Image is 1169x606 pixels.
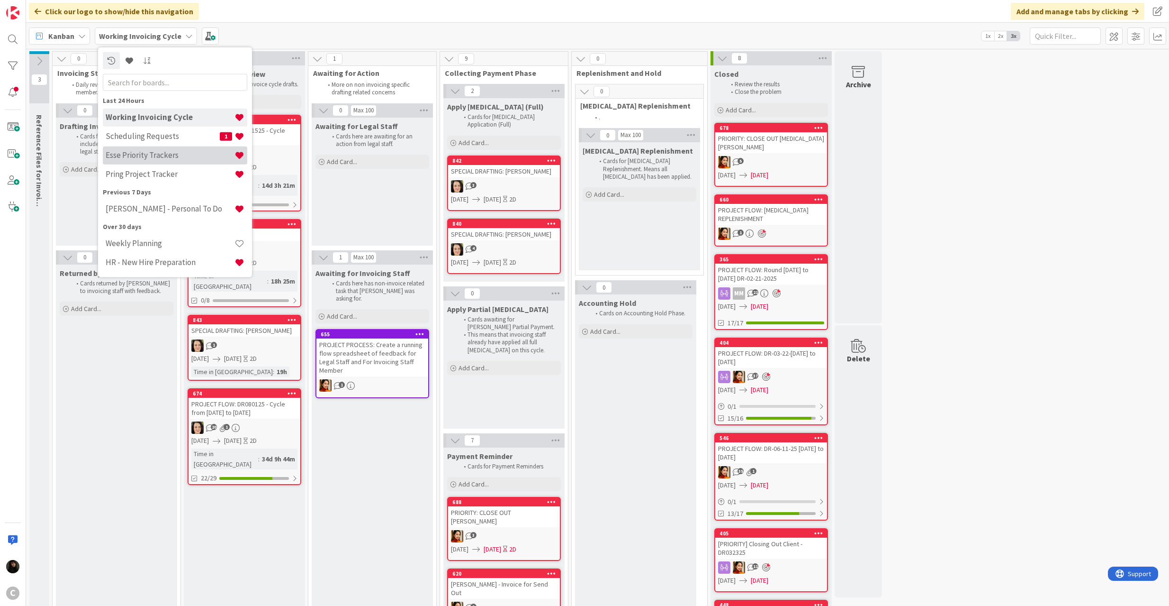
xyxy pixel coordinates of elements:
div: [PERSON_NAME] - Invoice for Send Out [448,578,560,599]
div: Max 100 [353,108,374,113]
div: 404 [715,339,827,347]
div: 404PROJECT FLOW: DR-03-22-[DATE] to [DATE] [715,339,827,368]
span: 1 [333,252,349,263]
div: 688 [452,499,560,505]
li: Daily review for invoicing staff member. [67,81,170,97]
div: PROJECT FLOW: [MEDICAL_DATA] REPLENISHMENT [715,204,827,225]
span: Awaiting for Invoicing Staff [315,268,410,278]
h4: Scheduling Requests [106,131,220,141]
a: 678PRIORITY: CLOSE OUT [MEDICAL_DATA][PERSON_NAME]PM[DATE][DATE] [714,123,828,187]
div: 843SPECIAL DRAFTING: [PERSON_NAME] [189,316,300,337]
span: [DATE] [718,170,736,180]
span: 0 [77,252,93,263]
span: 1x [981,31,994,41]
div: [PRIORITY] Closing Out Client - DR032325 [715,538,827,559]
div: PM [715,561,827,574]
div: SPECIAL DRAFTING: [PERSON_NAME] [448,165,560,177]
span: Accounting Hold [579,298,636,308]
input: Quick Filter... [1030,28,1101,45]
span: [DATE] [224,354,242,364]
span: Apply Partial Retainer [447,304,549,314]
div: 660PROJECT FLOW: [MEDICAL_DATA] REPLENISHMENT [715,195,827,225]
div: PM [715,466,827,478]
span: : [258,180,260,191]
li: Cards returned by [PERSON_NAME] to invoicing staff with feedback. [71,280,172,295]
a: 843SPECIAL DRAFTING: [PERSON_NAME]BL[DATE][DATE]2DTime in [GEOGRAPHIC_DATA]:19h [188,315,301,381]
div: 2D [250,258,257,268]
div: 0/1 [715,496,827,508]
span: Returned by Breanna [60,268,160,278]
img: PM [733,561,745,574]
div: 655PROJECT PROCESS: Create a running flow spreadsheet of feedback for Legal Staff and For Invoici... [316,330,428,376]
span: Support [20,1,43,13]
div: 840 [448,220,560,228]
div: 678 [715,124,827,132]
a: 404PROJECT FLOW: DR-03-22-[DATE] to [DATE]PM[DATE][DATE]0/115/16 [714,338,828,425]
span: 3 [470,532,477,538]
div: 2D [509,194,516,204]
div: PROJECT FLOW: DR-06-11-25 [DATE] to [DATE] [715,442,827,463]
span: 0 [77,105,93,116]
span: 15/16 [728,413,743,423]
img: BL [191,340,204,352]
span: 13/17 [728,509,743,519]
li: Cards awaiting for [PERSON_NAME] Partial Payment. [459,316,559,331]
img: PM [718,156,730,168]
li: Cards here are awaiting for an action from legal staff. [327,133,428,148]
span: Add Card... [327,312,357,321]
div: 405 [715,529,827,538]
h4: Pring Project Tracker [106,169,234,179]
li: Cards for drafting invoices and that includes all process in sending to legal staff for review. [71,133,172,156]
img: BL [451,180,463,193]
div: 2D [509,257,516,267]
span: Add Card... [590,327,620,336]
div: Max 100 [353,255,374,260]
div: 546PROJECT FLOW: DR-06-11-25 [DATE] to [DATE] [715,434,827,463]
h4: Esse Priority Trackers [106,150,234,160]
div: Time in [GEOGRAPHIC_DATA] [191,367,273,377]
div: BL [448,180,560,193]
div: 660 [715,195,827,204]
li: Review the results [726,81,827,88]
div: 678PRIORITY: CLOSE OUT [MEDICAL_DATA][PERSON_NAME] [715,124,827,153]
span: Reference Files for Invoicing [35,115,44,214]
span: Add Card... [459,480,489,488]
span: 35 [737,468,744,474]
span: [DATE] [224,436,242,446]
span: 0 [464,288,480,299]
div: 842 [448,156,560,165]
img: PM [718,466,730,478]
div: SPECIAL DRAFTING: [PERSON_NAME] [448,228,560,240]
div: 620 [448,569,560,578]
div: 404 [719,340,827,346]
div: 2D [250,354,257,364]
div: 840SPECIAL DRAFTING: [PERSON_NAME] [448,220,560,240]
span: 3x [1007,31,1020,41]
div: 688 [448,498,560,506]
div: 365PROJECT FLOW: Round [DATE] to [DATE] DR-02-21-2025 [715,255,827,285]
h4: Weekly Planning [106,239,234,248]
span: [DATE] [191,354,209,364]
span: 21 [752,289,758,295]
li: Cards here has non-invoice related task that [PERSON_NAME] was asking for. [327,280,428,303]
img: PM [733,371,745,383]
span: 0 [333,105,349,116]
h4: HR - New Hire Preparation [106,257,234,267]
div: PM [316,379,428,392]
span: 0 [593,86,610,97]
span: 5 [737,158,744,164]
img: PM [718,228,730,240]
span: 8 [731,53,747,64]
span: 11 [752,563,758,569]
span: Drafting Invoices [60,121,118,131]
div: C [6,587,19,600]
div: PRIORITY: CLOSE OUT [MEDICAL_DATA][PERSON_NAME] [715,132,827,153]
span: 0 / 1 [728,402,737,412]
span: 1 [737,230,744,236]
div: BL [189,340,300,352]
div: PM [715,371,827,383]
span: 0 [596,282,612,293]
span: 0 [590,53,606,64]
span: 0 [71,53,87,64]
div: 843 [189,316,300,324]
